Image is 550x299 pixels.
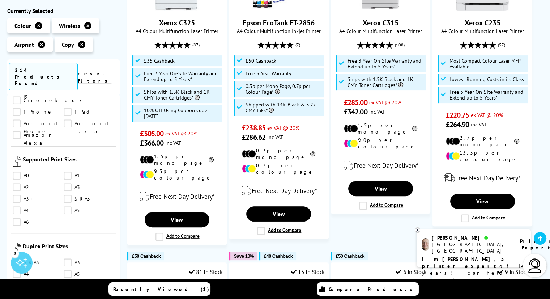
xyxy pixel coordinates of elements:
span: A4 Colour Multifunction Laser Printer [436,28,528,34]
span: A4 Colour Multifunction Laser Printer [131,28,223,34]
li: 2.7p per mono page [446,135,519,148]
span: Free 3 Year On-Site Warranty and Extend up to 5 Years* [144,71,220,82]
span: inc VAT [267,134,283,140]
span: £50 Cashback [246,58,276,64]
a: A3 [64,259,115,267]
a: Xerox C325 [159,18,195,28]
span: £366.00 [140,138,163,148]
label: Add to Compare [461,214,505,222]
div: modal_delivery [233,181,325,201]
span: 10% Off Using Coupon Code [DATE] [144,108,220,119]
span: inc VAT [471,121,487,128]
span: 0.3p per Mono Page, 0.7p per Colour Page* [246,83,322,95]
a: A0 [13,172,64,180]
a: A4 [13,207,64,215]
span: £305.00 [140,129,163,138]
a: SRA3 [64,195,115,203]
a: reset filters [78,70,111,84]
span: Free 3 Year On-Site Warranty and Extend up to 5 Years* [449,89,526,101]
span: A4 Colour Multifunction Laser Printer [334,28,426,34]
a: Chromebook [13,97,82,105]
a: Epson EcoTank ET-2856 [243,18,315,28]
button: £40 Cashback [259,252,296,260]
span: Shipped with 14K Black & 5.2k CMY Inks* [246,102,322,113]
li: 0.3p per mono page [242,147,315,160]
span: Save 10% [234,253,254,259]
span: Copy [62,41,74,48]
span: Supported Print Sizes [23,156,115,168]
span: Duplex Print Sizes [23,243,115,255]
a: Android Phone [13,120,64,128]
button: Save 10% [229,252,257,260]
img: Duplex Print Sizes [13,243,21,254]
li: 1.5p per mono page [344,122,417,135]
div: 81 In Stock [189,268,223,275]
div: modal_delivery [131,186,223,207]
label: Add to Compare [155,233,200,241]
span: inc VAT [369,108,385,115]
a: Android Tablet [64,120,115,128]
a: SRA3 [13,259,64,267]
span: £40 Cashback [264,253,293,259]
a: Recently Viewed (1) [108,282,210,296]
span: £35 Cashback [144,58,175,64]
span: £220.75 [446,110,469,120]
div: modal_delivery [436,168,528,188]
button: £50 Cashback [127,252,164,260]
span: (57) [498,38,505,52]
span: A4 Colour Multifunction Inkjet Printer [233,28,325,34]
a: Xerox C315 [363,18,398,28]
span: £286.62 [242,132,265,142]
span: Free 3 Year On-Site Warranty and Extend up to 5 Years* [348,58,424,70]
span: £264.90 [446,120,469,129]
a: A2 [13,184,64,191]
span: ex VAT @ 20% [267,124,299,131]
li: 9.3p per colour page [140,168,213,181]
div: [PERSON_NAME] [432,235,511,241]
a: Xerox C325 [150,5,204,12]
span: Ships with 1.5K Black and 1K CMY Toner Cartridges* [144,89,220,101]
div: Currently Selected [7,7,120,14]
label: Add to Compare [257,227,301,235]
span: £238.85 [242,123,265,132]
span: Most Compact Colour Laser MFP Available [449,58,526,70]
a: A1 [64,172,115,180]
li: 1.5p per mono page [140,153,213,166]
span: Wireless [59,22,80,29]
span: £50 Cashback [132,253,161,259]
a: A6 [13,218,64,226]
a: View [145,212,209,227]
a: View [348,181,413,196]
a: Amazon Alexa [13,131,64,139]
span: Colour [14,22,31,29]
button: £50 Cashback [331,252,368,260]
span: ex VAT @ 20% [471,111,503,118]
span: Free 5 Year Warranty [246,71,291,76]
a: View [246,206,311,222]
label: Add to Compare [359,202,403,210]
a: Compare Products [317,282,419,296]
span: £342.00 [344,107,367,117]
a: A5 [64,270,115,278]
div: modal_delivery [334,155,426,176]
span: £50 Cashback [336,253,364,259]
div: 2 [11,249,19,257]
span: Compare Products [329,286,416,292]
img: Supported Print Sizes [13,156,21,167]
li: 9.0p per colour page [344,137,417,150]
li: 13.3p per colour page [446,149,519,163]
span: Ships with 1.5K Black and 1K CMY Toner Cartridges* [348,76,424,88]
a: iPhone [13,108,64,116]
span: Recently Viewed (1) [113,286,209,292]
span: (87) [192,38,200,52]
a: Xerox C315 [353,5,408,12]
a: A5 [64,207,115,215]
a: A3+ [13,195,64,203]
li: 0.7p per colour page [242,162,315,175]
div: 6 In Stock [396,268,427,275]
a: Epson EcoTank ET-2856 [252,5,306,12]
div: [GEOGRAPHIC_DATA], [GEOGRAPHIC_DATA] [432,241,511,254]
span: ex VAT @ 20% [369,99,401,106]
div: 15 In Stock [291,268,325,275]
a: A3 [64,184,115,191]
